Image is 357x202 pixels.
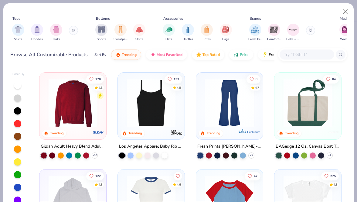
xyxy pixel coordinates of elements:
[202,79,257,127] img: f981a934-f33f-4490-a3ad-477cd5e6773b
[163,16,183,21] div: Accessories
[229,50,253,60] button: Price
[256,77,257,80] span: 8
[171,126,183,139] img: Los Angeles Apparel logo
[267,24,281,42] button: filter button
[111,50,141,60] button: Trending
[182,24,194,42] div: filter for Bottles
[289,25,298,34] img: Bella + Canvas Image
[327,126,339,139] img: BAGedge logo
[203,37,211,42] span: Totes
[263,52,267,57] img: flash.gif
[34,26,40,33] img: Hoodies Image
[87,172,104,180] button: Like
[97,37,106,42] span: Shorts
[135,37,143,42] span: Skirts
[283,51,330,58] input: Try "T-Shirt"
[183,37,193,42] span: Bottles
[14,37,22,42] span: Shirts
[248,24,262,42] button: filter button
[286,24,300,42] div: filter for Bella + Canvas
[15,26,22,33] img: Shirts Image
[201,24,213,42] div: filter for Totes
[96,77,101,80] span: 170
[276,143,340,150] div: BAGedge 12 Oz. Canvas Boat Tote
[182,24,194,42] button: filter button
[201,24,213,42] button: filter button
[12,16,20,21] div: Tops
[114,37,127,42] span: Sweatpants
[99,85,103,90] div: 4.8
[96,174,101,177] span: 122
[248,37,262,42] span: Fresh Prints
[146,50,187,60] button: Most Favorited
[330,174,336,177] span: 275
[92,126,104,139] img: Gildan logo
[114,24,127,42] button: filter button
[163,24,175,42] button: filter button
[95,24,107,42] button: filter button
[333,182,338,187] div: 4.8
[10,51,88,58] div: Browse All Customizable Products
[174,172,182,180] button: Like
[124,79,178,127] img: cbf11e79-2adf-4c6b-b19e-3da42613dd1b
[174,77,179,80] span: 133
[41,143,105,150] div: Gildan Adult Heavy Blend Adult 8 Oz. 50/50 Fleece Crew
[46,79,100,127] img: c7b025ed-4e20-46ac-9c52-55bc1f9f47df
[53,26,59,33] img: Tanks Image
[177,85,181,90] div: 4.8
[267,24,281,42] div: filter for Comfort Colors
[163,24,175,42] div: filter for Hats
[157,52,182,57] span: Most Favorited
[122,52,137,57] span: Trending
[255,85,259,90] div: 4.7
[340,16,355,21] div: Made For
[328,154,331,157] span: + 1
[133,24,145,42] div: filter for Skirts
[250,16,261,21] div: Brands
[31,24,43,42] div: filter for Hoodies
[286,24,300,42] button: filter button
[31,37,43,42] span: Hoodies
[323,75,339,83] button: Like
[246,75,260,83] button: Like
[12,24,24,42] div: filter for Shirts
[250,154,253,157] span: + 9
[257,79,311,127] img: d3640c6c-b7cc-437e-9c32-b4e0b5864f30
[192,50,224,60] button: Top Rated
[165,37,172,42] span: Hats
[119,143,183,150] div: Los Angeles Apparel Baby Rib Spaghetti Tank
[240,52,249,57] span: Price
[12,72,25,77] div: Filter By
[254,174,257,177] span: 47
[321,172,339,180] button: Like
[247,130,260,134] span: Exclusive
[342,26,349,33] img: Women Image
[202,52,220,57] span: Top Rated
[258,50,328,60] button: Fresh Prints Flash
[197,143,262,150] div: Fresh Prints [PERSON_NAME]-over Flared Pants
[114,24,127,42] div: filter for Sweatpants
[222,26,229,33] img: Bags Image
[31,24,43,42] button: filter button
[99,182,103,187] div: 4.8
[165,26,172,33] img: Hats Image
[50,24,62,42] div: filter for Tanks
[267,37,281,42] span: Comfort Colors
[222,37,229,42] span: Bags
[286,37,300,42] span: Bella + Canvas
[52,37,60,42] span: Tanks
[245,172,260,180] button: Like
[203,26,210,33] img: Totes Image
[196,52,201,57] img: TopRated.gif
[220,24,232,42] div: filter for Bags
[251,25,260,34] img: Fresh Prints Image
[50,24,62,42] button: filter button
[133,24,145,42] button: filter button
[248,24,262,42] div: filter for Fresh Prints
[94,52,106,57] div: Sort By
[339,24,352,42] button: filter button
[220,24,232,42] button: filter button
[12,24,24,42] button: filter button
[269,52,300,57] span: Fresh Prints Flash
[340,6,351,18] button: Close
